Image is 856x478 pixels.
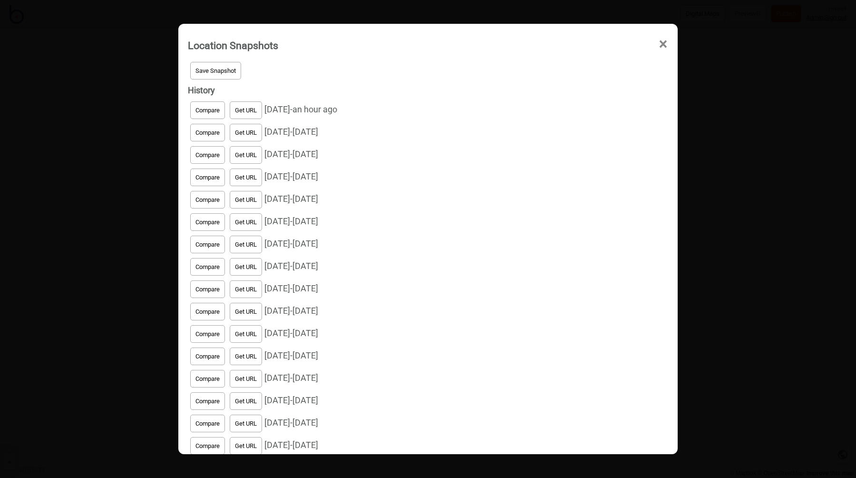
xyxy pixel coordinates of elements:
[188,99,659,121] div: [DATE] - an hour ago
[188,121,659,144] div: [DATE] - [DATE]
[230,280,262,298] button: Get URL
[190,303,225,320] button: Compare
[190,348,225,365] button: Compare
[188,300,659,323] div: [DATE] - [DATE]
[190,437,225,455] button: Compare
[190,146,225,164] button: Compare
[190,191,225,209] button: Compare
[188,85,215,95] strong: History
[230,169,262,186] button: Get URL
[188,368,659,390] div: [DATE] - [DATE]
[190,258,225,276] button: Compare
[230,370,262,388] button: Get URL
[188,345,659,368] div: [DATE] - [DATE]
[190,213,225,231] button: Compare
[190,392,225,410] button: Compare
[188,144,659,166] div: [DATE] - [DATE]
[195,67,236,74] span: Save Snapshot
[188,166,659,189] div: [DATE] - [DATE]
[230,348,262,365] button: Get URL
[188,390,659,412] div: [DATE] - [DATE]
[230,392,262,410] button: Get URL
[230,124,262,141] button: Get URL
[658,29,668,60] span: ×
[230,236,262,253] button: Get URL
[190,169,225,186] button: Compare
[230,415,262,432] button: Get URL
[190,325,225,343] button: Compare
[190,62,241,80] button: Save Snapshot
[230,146,262,164] button: Get URL
[190,280,225,298] button: Compare
[230,437,262,455] button: Get URL
[188,412,659,435] div: [DATE] - [DATE]
[230,325,262,343] button: Get URL
[188,35,278,56] div: Location Snapshots
[188,233,659,256] div: [DATE] - [DATE]
[188,211,659,233] div: [DATE] - [DATE]
[188,189,659,211] div: [DATE] - [DATE]
[190,101,225,119] button: Compare
[188,256,659,278] div: [DATE] - [DATE]
[188,278,659,300] div: [DATE] - [DATE]
[190,236,225,253] button: Compare
[190,124,225,141] button: Compare
[190,415,225,432] button: Compare
[230,213,262,231] button: Get URL
[230,101,262,119] button: Get URL
[230,258,262,276] button: Get URL
[230,303,262,320] button: Get URL
[190,370,225,388] button: Compare
[188,435,659,457] div: [DATE] - [DATE]
[230,191,262,209] button: Get URL
[188,323,659,345] div: [DATE] - [DATE]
